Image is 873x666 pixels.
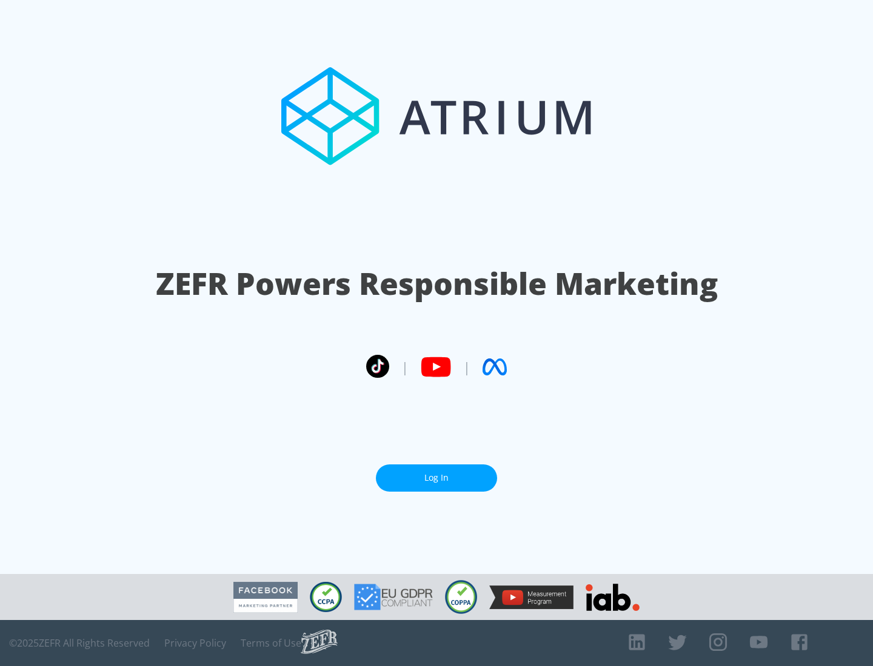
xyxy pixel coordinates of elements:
a: Log In [376,464,497,492]
span: | [463,358,470,376]
img: GDPR Compliant [354,584,433,610]
a: Terms of Use [241,637,301,649]
img: IAB [586,584,640,611]
h1: ZEFR Powers Responsible Marketing [156,263,718,305]
span: | [401,358,409,376]
img: YouTube Measurement Program [489,585,574,609]
span: © 2025 ZEFR All Rights Reserved [9,637,150,649]
img: COPPA Compliant [445,580,477,614]
a: Privacy Policy [164,637,226,649]
img: Facebook Marketing Partner [233,582,298,613]
img: CCPA Compliant [310,582,342,612]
